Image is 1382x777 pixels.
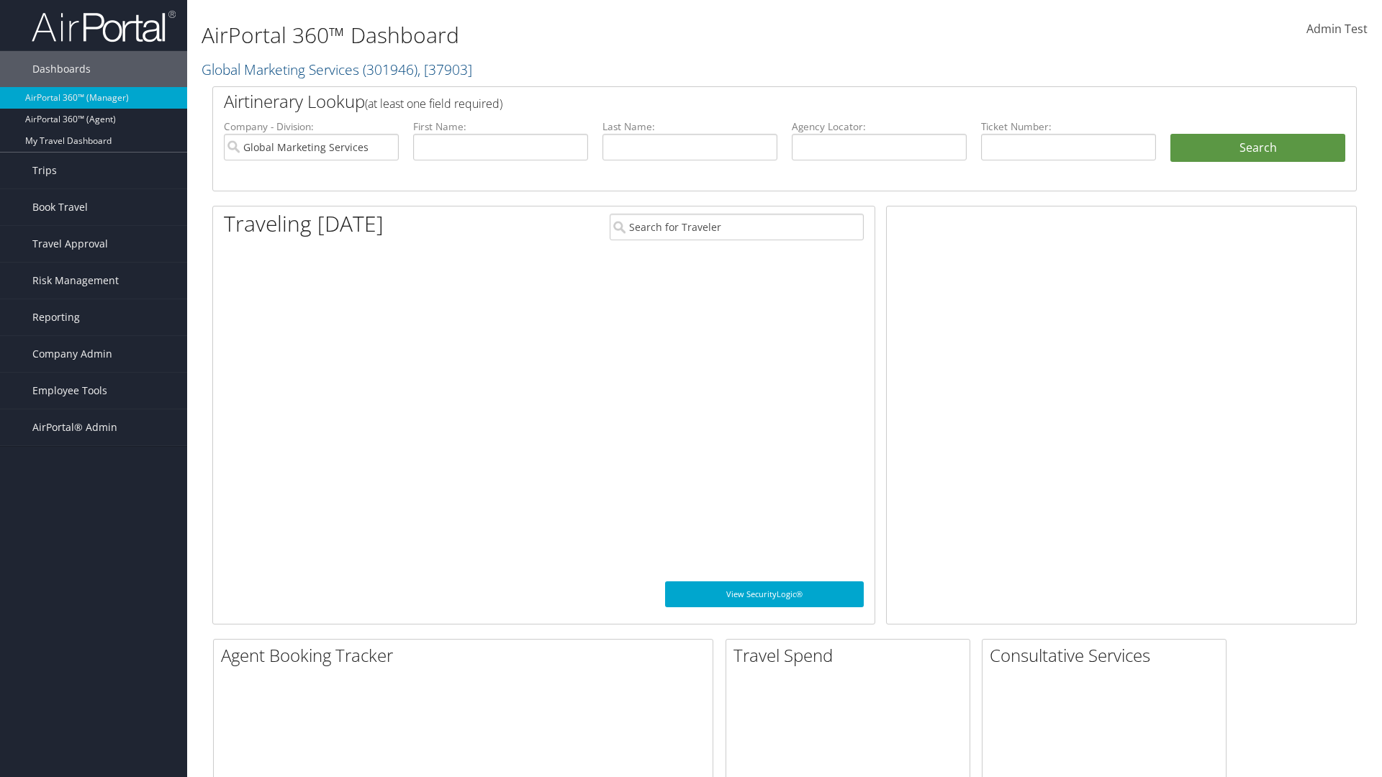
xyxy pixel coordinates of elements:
[32,299,80,335] span: Reporting
[413,119,588,134] label: First Name:
[221,643,713,668] h2: Agent Booking Tracker
[32,409,117,445] span: AirPortal® Admin
[32,226,108,262] span: Travel Approval
[224,209,384,239] h1: Traveling [DATE]
[365,96,502,112] span: (at least one field required)
[224,89,1250,114] h2: Airtinerary Lookup
[32,189,88,225] span: Book Travel
[1306,7,1368,52] a: Admin Test
[32,9,176,43] img: airportal-logo.png
[32,263,119,299] span: Risk Management
[363,60,417,79] span: ( 301946 )
[990,643,1226,668] h2: Consultative Services
[32,153,57,188] span: Trips
[32,373,107,409] span: Employee Tools
[602,119,777,134] label: Last Name:
[792,119,967,134] label: Agency Locator:
[665,581,864,607] a: View SecurityLogic®
[202,60,472,79] a: Global Marketing Services
[32,336,112,372] span: Company Admin
[981,119,1156,134] label: Ticket Number:
[610,214,864,240] input: Search for Traveler
[202,20,979,50] h1: AirPortal 360™ Dashboard
[32,51,91,87] span: Dashboards
[1170,134,1345,163] button: Search
[224,119,399,134] label: Company - Division:
[1306,21,1368,37] span: Admin Test
[733,643,970,668] h2: Travel Spend
[417,60,472,79] span: , [ 37903 ]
